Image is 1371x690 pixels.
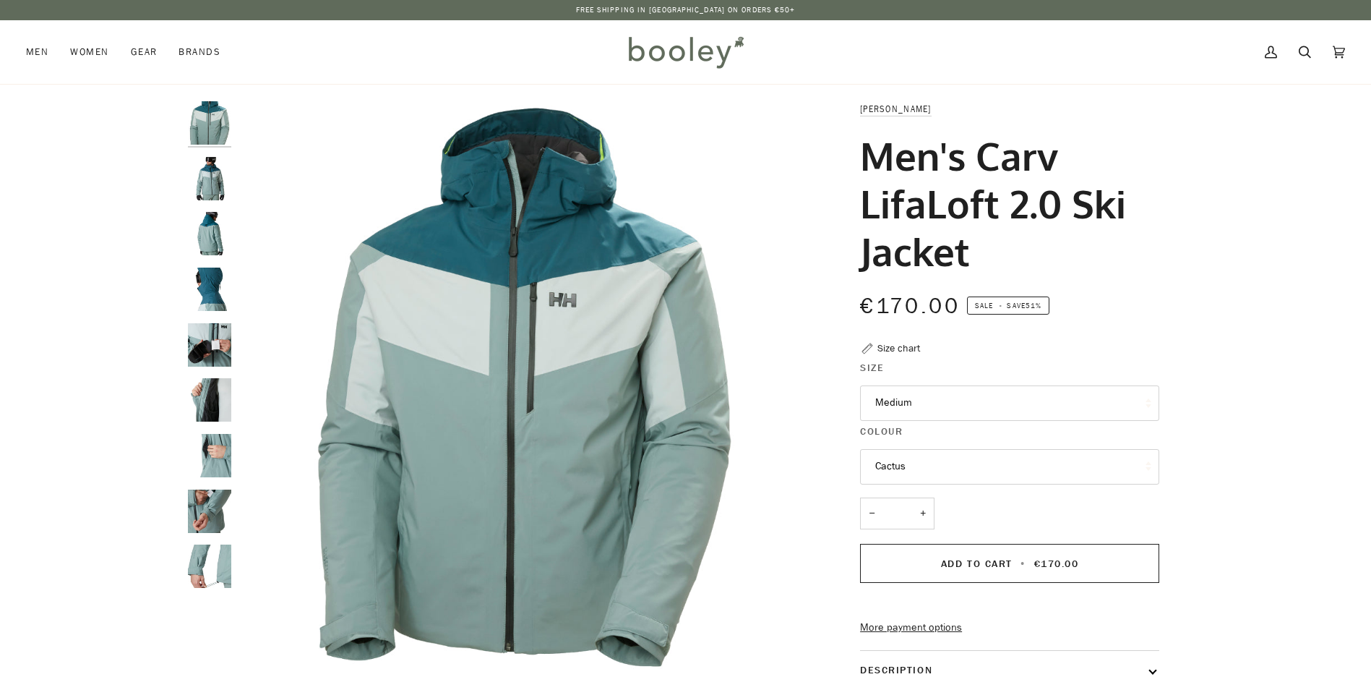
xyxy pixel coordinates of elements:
[860,449,1159,485] button: Cactus
[860,498,883,530] button: −
[860,651,1159,689] button: Description
[860,132,1148,275] h1: Men's Carv LifaLoft 2.0 Ski Jacket
[877,341,920,356] div: Size chart
[131,45,158,59] span: Gear
[26,20,59,84] a: Men
[860,386,1159,421] button: Medium
[26,45,48,59] span: Men
[860,103,931,115] a: [PERSON_NAME]
[238,101,810,673] div: Helly Hansen Men's Carv LifaLoft 2.0 Ski Jacket Cactus - Booley Galway
[941,557,1013,571] span: Add to Cart
[576,4,796,16] p: Free Shipping in [GEOGRAPHIC_DATA] on Orders €50+
[860,544,1159,583] button: Add to Cart • €170.00
[860,498,934,530] input: Quantity
[59,20,119,84] a: Women
[1016,557,1030,571] span: •
[188,490,231,533] img: Helly Hansen Men's Carv LifaLoft 2.0 Ski Jacket - Booley Galway
[188,101,231,145] img: Helly Hansen Men's Carv LifaLoft 2.0 Ski Jacket Cactus - Booley Galway
[975,300,993,311] span: Sale
[188,268,231,311] img: Helly Hansen Men's Carv LifaLoft 2.0 Ski Jacket - Booley Galway
[188,212,231,255] img: Helly Hansen Men's Carv LifaLoft 2.0 Ski Jacket - Booley Galway
[70,45,108,59] span: Women
[179,45,220,59] span: Brands
[188,157,231,200] img: Helly Hansen Men's Carv LifaLoft 2.0 Ski Jacket - Booley Galway
[860,424,903,439] span: Colour
[622,31,749,73] img: Booley
[911,498,934,530] button: +
[188,545,231,588] img: Helly Hansen Men's Carv LifaLoft 2.0 Ski Jacket - Booley Galway
[238,101,810,673] img: Helly Hansen Men&#39;s Carv LifaLoft 2.0 Ski Jacket Cactus - Booley Galway
[995,300,1007,311] em: •
[860,620,1159,636] a: More payment options
[188,378,231,422] img: Helly Hansen Men's Carv LifaLoft 2.0 Ski Jacket - Booley Galway
[188,434,231,477] img: Helly Hansen Men's Carv LifaLoft 2.0 Ski Jacket - Booley Galway
[1026,300,1041,311] span: 51%
[188,323,231,367] img: Helly Hansen Men's Carv LifaLoft 2.0 Ski Jacket - Booley Galway
[860,360,884,375] span: Size
[120,20,168,84] a: Gear
[967,297,1049,315] span: Save
[1034,557,1079,571] span: €170.00
[168,20,231,84] a: Brands
[860,291,960,321] span: €170.00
